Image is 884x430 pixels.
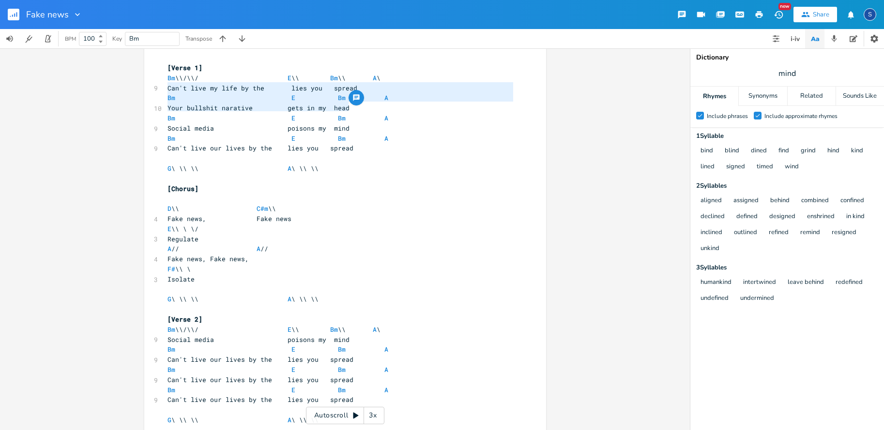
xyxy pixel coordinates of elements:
[778,3,791,10] div: New
[384,93,388,102] span: A
[701,279,732,287] button: humankind
[770,197,790,205] button: behind
[338,114,346,122] span: Bm
[757,163,773,171] button: timed
[168,395,353,404] span: Can't live our lives by the lies you spread
[288,415,291,424] span: A
[168,93,175,102] span: Bm
[769,6,788,23] button: New
[701,147,713,155] button: bind
[168,134,175,143] span: Bm
[725,147,739,155] button: blind
[364,407,381,424] div: 3x
[736,213,758,221] button: defined
[696,54,878,61] div: Dictionary
[168,74,381,82] span: \\/\\/ \\ \\ \
[701,245,719,253] button: unkind
[864,8,876,21] div: Steve Ellis
[726,163,745,171] button: signed
[701,229,722,237] button: inclined
[168,124,350,133] span: Social media poisons my mind
[168,325,175,334] span: Bm
[338,93,346,102] span: Bm
[288,164,291,173] span: A
[168,265,175,273] span: F#
[734,229,757,237] button: outlined
[807,213,835,221] button: enshrined
[288,295,291,303] span: A
[840,197,864,205] button: confined
[168,415,171,424] span: G
[168,254,249,263] span: Fake news, Fake news,
[384,386,388,394] span: A
[168,63,202,72] span: [Verse 1]
[707,113,748,119] div: Include phrases
[168,275,195,283] span: Isolate
[338,386,346,394] span: Bm
[168,244,171,253] span: A
[846,213,865,221] button: in kind
[801,197,829,205] button: combined
[836,87,884,106] div: Sounds Like
[168,144,353,152] span: Can't live our lives by the lies you spread
[185,36,212,42] div: Transpose
[168,224,198,233] span: \\ \ \/
[168,315,202,324] span: [Verse 2]
[384,345,388,354] span: A
[168,365,175,374] span: Bm
[338,365,346,374] span: Bm
[338,345,346,354] span: Bm
[291,345,295,354] span: E
[112,36,122,42] div: Key
[168,214,291,223] span: Fake news, Fake news
[690,87,738,106] div: Rhymes
[769,229,789,237] button: refined
[696,133,878,139] div: 1 Syllable
[739,87,787,106] div: Synonyms
[751,147,767,155] button: dined
[168,295,171,303] span: G
[851,147,863,155] button: kind
[764,113,838,119] div: Include approximate rhymes
[373,74,377,82] span: A
[168,164,319,173] span: \ \\ \\ \ \\ \\
[168,204,171,213] span: D
[168,184,198,193] span: [Chorus]
[701,197,722,205] button: aligned
[291,134,295,143] span: E
[801,147,816,155] button: grind
[288,325,291,334] span: E
[291,93,295,102] span: E
[168,244,268,253] span: // //
[827,147,839,155] button: hind
[701,163,715,171] button: lined
[291,114,295,122] span: E
[769,213,795,221] button: designed
[168,235,198,243] span: Regulate
[168,355,353,364] span: Can't live our lives by the lies you spread
[788,279,824,287] button: leave behind
[384,365,388,374] span: A
[257,204,268,213] span: C#m
[168,295,319,303] span: \ \\ \\ \ \\ \\
[701,213,725,221] button: declined
[257,244,260,253] span: A
[384,114,388,122] span: A
[740,295,774,303] button: undermined
[168,164,171,173] span: G
[168,114,175,122] span: Bm
[288,74,291,82] span: E
[793,7,837,22] button: Share
[338,134,346,143] span: Bm
[168,335,350,344] span: Social media poisons my mind
[330,325,338,334] span: Bm
[836,279,863,287] button: redefined
[813,10,829,19] div: Share
[696,183,878,189] div: 2 Syllable s
[129,34,139,43] span: Bm
[788,87,836,106] div: Related
[168,386,175,394] span: Bm
[373,325,377,334] span: A
[168,415,319,424] span: \ \\ \\ \ \\ \\
[733,197,759,205] button: assigned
